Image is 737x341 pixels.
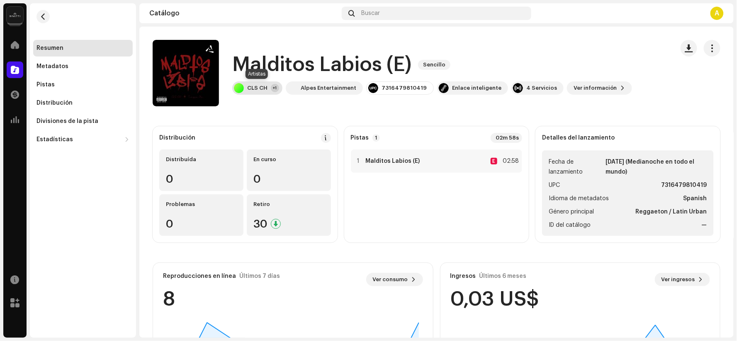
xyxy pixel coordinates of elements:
[549,220,591,230] span: ID del catálogo
[159,135,195,141] div: Distribución
[149,10,338,17] div: Catálogo
[549,194,609,204] span: Idioma de metadatos
[166,156,237,163] div: Distribuída
[452,85,501,91] div: Enlace inteligente
[36,45,63,52] div: Resumen
[33,58,133,75] re-m-nav-item: Metadatos
[501,156,519,166] div: 02:58
[36,136,73,143] div: Estadísticas
[549,207,594,217] span: Género principal
[33,131,133,148] re-m-nav-dropdown: Estadísticas
[36,100,73,106] div: Distribución
[662,180,707,190] strong: 7316479810419
[287,83,297,93] img: 7b012e12-5dc2-4696-9ba5-52b84a798b35
[549,180,560,190] span: UPC
[366,273,423,286] button: Ver consumo
[253,156,324,163] div: En curso
[351,135,369,141] strong: Pistas
[239,273,280,280] div: Últimos 7 días
[33,76,133,93] re-m-nav-item: Pistas
[574,80,617,96] span: Ver información
[710,7,724,20] div: A
[549,157,604,177] span: Fecha de lanzamiento
[253,201,324,208] div: Retiro
[166,201,237,208] div: Problemas
[361,10,380,17] span: Buscar
[526,85,557,91] div: 4 Servicios
[373,271,408,288] span: Ver consumo
[33,113,133,130] re-m-nav-item: Divisiones de la pista
[247,85,268,91] div: CLS CH
[372,134,380,142] p-badge: 1
[702,220,707,230] strong: —
[36,63,68,70] div: Metadatos
[33,95,133,111] re-m-nav-item: Distribución
[271,84,279,92] div: +1
[636,207,707,217] strong: Reggaeton / Latin Urban
[450,273,476,280] div: Ingresos
[382,85,427,91] div: 7316479810419
[366,158,420,164] strong: Malditos Labios (E)
[7,7,23,23] img: 02a7c2d3-3c89-4098-b12f-2ff2945c95ee
[655,273,710,286] button: Ver ingresos
[662,271,695,288] span: Ver ingresos
[683,194,707,204] strong: Spanish
[491,158,497,164] div: E
[232,52,411,78] h1: Malditos Labios (E)
[36,118,98,125] div: Divisiones de la pista
[301,85,356,91] div: Alpes Entertainment
[606,157,707,177] strong: [DATE] (Medianoche en todo el mundo)
[491,133,522,143] div: 02m 58s
[163,273,236,280] div: Reproducciones en línea
[36,81,55,88] div: Pistas
[418,60,450,70] span: Sencillo
[33,40,133,56] re-m-nav-item: Resumen
[479,273,527,280] div: Últimos 6 meses
[567,81,632,95] button: Ver información
[542,135,615,141] strong: Detalles del lanzamiento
